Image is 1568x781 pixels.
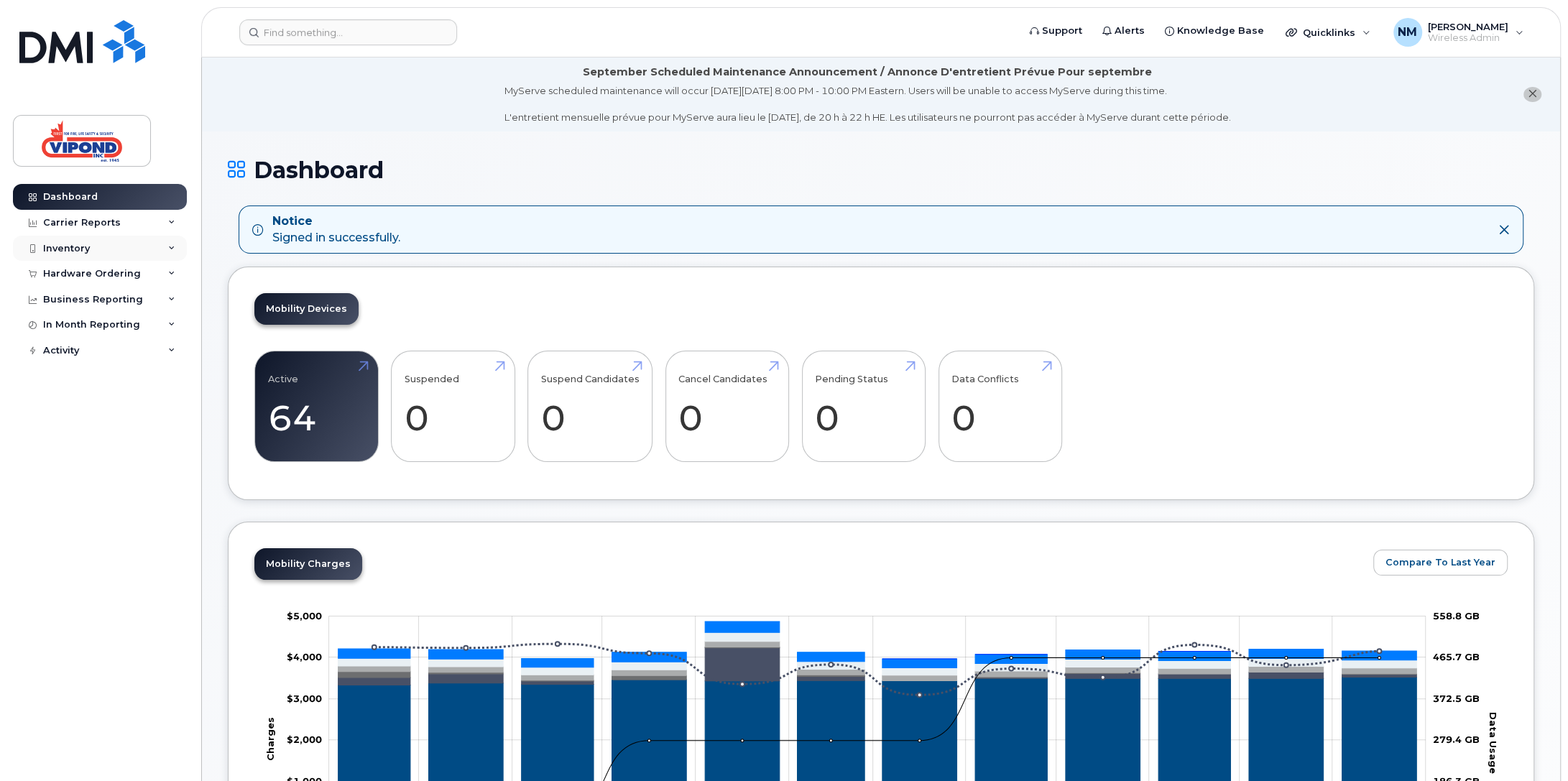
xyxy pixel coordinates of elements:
[1385,555,1495,569] span: Compare To Last Year
[541,359,640,454] a: Suspend Candidates 0
[287,651,322,662] g: $0
[287,692,322,703] tspan: $3,000
[1433,609,1480,621] tspan: 558.8 GB
[1433,734,1480,745] tspan: 279.4 GB
[504,84,1231,124] div: MyServe scheduled maintenance will occur [DATE][DATE] 8:00 PM - 10:00 PM Eastern. Users will be u...
[287,692,322,703] g: $0
[287,609,322,621] g: $0
[264,717,276,761] tspan: Charges
[228,157,1534,182] h1: Dashboard
[1373,550,1508,576] button: Compare To Last Year
[1433,692,1480,703] tspan: 372.5 GB
[338,647,1416,685] g: Roaming
[272,213,400,230] strong: Notice
[287,609,322,621] tspan: $5,000
[287,734,322,745] g: $0
[287,651,322,662] tspan: $4,000
[287,734,322,745] tspan: $2,000
[254,548,362,580] a: Mobility Charges
[268,359,365,454] a: Active 64
[405,359,502,454] a: Suspended 0
[583,65,1152,80] div: September Scheduled Maintenance Announcement / Annonce D'entretient Prévue Pour septembre
[272,213,400,246] div: Signed in successfully.
[254,293,359,325] a: Mobility Devices
[1433,651,1480,662] tspan: 465.7 GB
[678,359,775,454] a: Cancel Candidates 0
[951,359,1048,454] a: Data Conflicts 0
[1487,712,1498,774] tspan: Data Usage
[815,359,912,454] a: Pending Status 0
[1523,87,1541,102] button: close notification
